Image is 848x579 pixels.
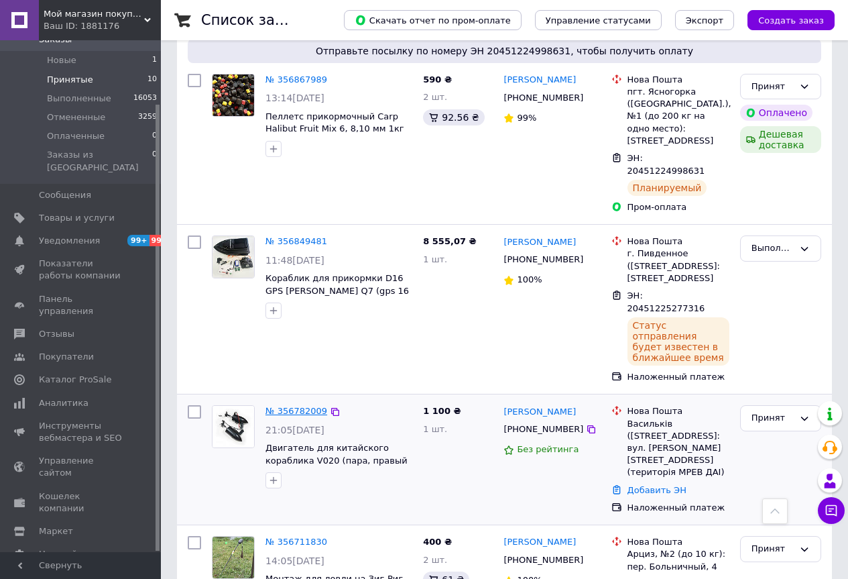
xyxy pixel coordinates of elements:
div: Оплачено [740,105,812,121]
span: 99+ [149,235,172,246]
span: Управление статусами [546,15,651,25]
span: Принятые [47,74,93,86]
div: Нова Пошта [627,405,729,417]
span: 2 шт. [423,92,447,102]
span: 400 ₴ [423,537,452,547]
a: Создать заказ [734,15,835,25]
span: Отзывы [39,328,74,340]
span: 8 555,07 ₴ [423,236,476,246]
div: Наложенный платеж [627,502,729,514]
div: Нова Пошта [627,235,729,248]
span: 590 ₴ [423,74,452,85]
div: Нова Пошта [627,536,729,548]
span: 10 [147,74,157,86]
span: 1 шт. [423,424,447,434]
button: Чат с покупателем [818,497,845,524]
span: 14:05[DATE] [265,556,324,566]
span: ЭН: 20451224998631 [627,153,705,176]
a: № 356867989 [265,74,327,85]
span: Товары и услуги [39,212,115,224]
a: [PERSON_NAME] [503,236,576,249]
a: № 356711830 [265,537,327,547]
div: Наложенный платеж [627,371,729,383]
div: 92.56 ₴ [423,109,484,125]
div: [PHONE_NUMBER] [501,251,586,268]
span: Скачать отчет по пром-оплате [355,14,511,26]
span: 2 шт. [423,555,447,565]
div: Ваш ID: 1881176 [44,20,161,32]
span: Создать заказ [758,15,824,25]
span: 1 100 ₴ [423,406,461,416]
button: Создать заказ [747,10,835,30]
a: Фото товару [212,74,255,117]
a: [PERSON_NAME] [503,74,576,87]
button: Управление статусами [535,10,662,30]
div: Дешевая доставка [740,126,821,153]
div: Статус отправления будет известен в ближайшее время [627,317,729,366]
span: Без рейтинга [517,444,579,454]
div: Принят [751,542,794,556]
a: Добавить ЭН [627,485,686,495]
span: Каталог ProSale [39,374,111,386]
div: Принят [751,411,794,425]
div: Принят [751,80,794,94]
span: 0 [152,130,157,142]
span: 1 [152,54,157,66]
span: 0 [152,149,157,173]
div: Васильків ([STREET_ADDRESS]: вул. [PERSON_NAME][STREET_ADDRESS] (територія МРЕВ ДАІ) [627,418,729,479]
div: Планируемый [627,180,707,196]
div: Нова Пошта [627,74,729,86]
img: Фото товару [213,406,254,448]
img: Фото товару [213,236,254,278]
span: Кошелек компании [39,490,124,515]
span: Покупатели [39,351,94,363]
a: [PERSON_NAME] [503,406,576,419]
span: Уведомления [39,235,100,247]
h1: Список заказов [201,12,316,28]
div: Выполнен [751,242,794,256]
a: Двигатель для китайского кораблика V020 (пара, правый + левый мотор) + Винты [265,443,408,478]
span: Заказы из [GEOGRAPHIC_DATA] [47,149,152,173]
span: Выполненные [47,93,111,105]
span: 11:48[DATE] [265,255,324,266]
span: Оплаченные [47,130,105,142]
button: Экспорт [675,10,734,30]
div: [PHONE_NUMBER] [501,421,586,438]
a: № 356782009 [265,406,327,416]
span: Отправьте посылку по номеру ЭН 20451224998631, чтобы получить оплату [193,44,816,58]
a: Фото товару [212,405,255,448]
a: Фото товару [212,536,255,579]
span: 3259 [138,111,157,123]
div: Арциз, №2 (до 10 кг): пер. Больничный, 4 [627,548,729,572]
img: Фото товару [213,74,254,116]
span: Отмененные [47,111,105,123]
span: 99+ [127,235,149,246]
a: Пеллетс прикормочный Carp Halibut Fruit Mix 6, 8,10 мм 1кг [265,111,404,134]
span: Управление сайтом [39,455,124,479]
span: 100% [517,274,542,284]
span: ЭН: 20451225277316 [627,291,705,313]
span: Показатели работы компании [39,258,124,282]
span: Новые [47,54,76,66]
a: Кораблик для прикормки D16 GPS [PERSON_NAME] Q7 (gps 16 точек) аккумулятор 12000 mAh 1 бункер мод... [265,273,410,321]
span: 16053 [133,93,157,105]
a: № 356849481 [265,236,327,246]
div: Пром-оплата [627,201,729,213]
span: Настройки [39,548,88,560]
span: 99% [517,113,536,123]
button: Скачать отчет по пром-оплате [344,10,522,30]
span: 21:05[DATE] [265,425,324,435]
div: [PHONE_NUMBER] [501,89,586,107]
span: Экспорт [686,15,723,25]
a: Фото товару [212,235,255,278]
div: пгт. Ясногорка ([GEOGRAPHIC_DATA].), №1 (до 200 кг на одно место): [STREET_ADDRESS] [627,86,729,147]
div: [PHONE_NUMBER] [501,551,586,569]
img: Фото товару [213,537,254,578]
span: Панель управления [39,293,124,317]
span: Маркет [39,525,73,537]
span: Инструменты вебмастера и SEO [39,420,124,444]
span: 13:14[DATE] [265,93,324,103]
